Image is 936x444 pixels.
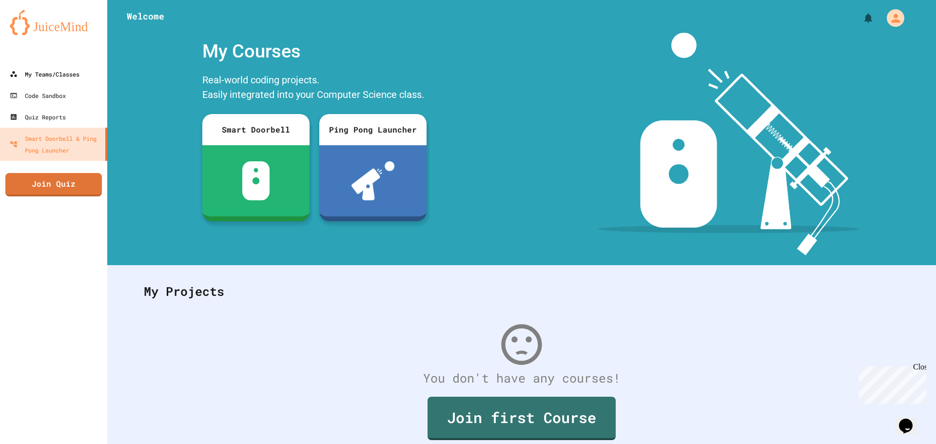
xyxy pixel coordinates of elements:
[10,10,97,35] img: logo-orange.svg
[855,363,926,404] iframe: chat widget
[197,70,431,107] div: Real-world coding projects. Easily integrated into your Computer Science class.
[10,133,101,156] div: Smart Doorbell & Ping Pong Launcher
[134,272,909,310] div: My Projects
[197,33,431,70] div: My Courses
[4,4,67,62] div: Chat with us now!Close
[10,111,66,123] div: Quiz Reports
[428,397,616,440] a: Join first Course
[10,68,79,80] div: My Teams/Classes
[844,10,877,26] div: My Notifications
[10,90,66,101] div: Code Sandbox
[319,114,427,145] div: Ping Pong Launcher
[242,161,270,200] img: sdb-white.svg
[895,405,926,434] iframe: chat widget
[134,369,909,387] div: You don't have any courses!
[202,114,310,145] div: Smart Doorbell
[351,161,395,200] img: ppl-with-ball.png
[5,173,102,196] a: Join Quiz
[598,33,859,255] img: banner-image-my-projects.png
[877,7,907,29] div: My Account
